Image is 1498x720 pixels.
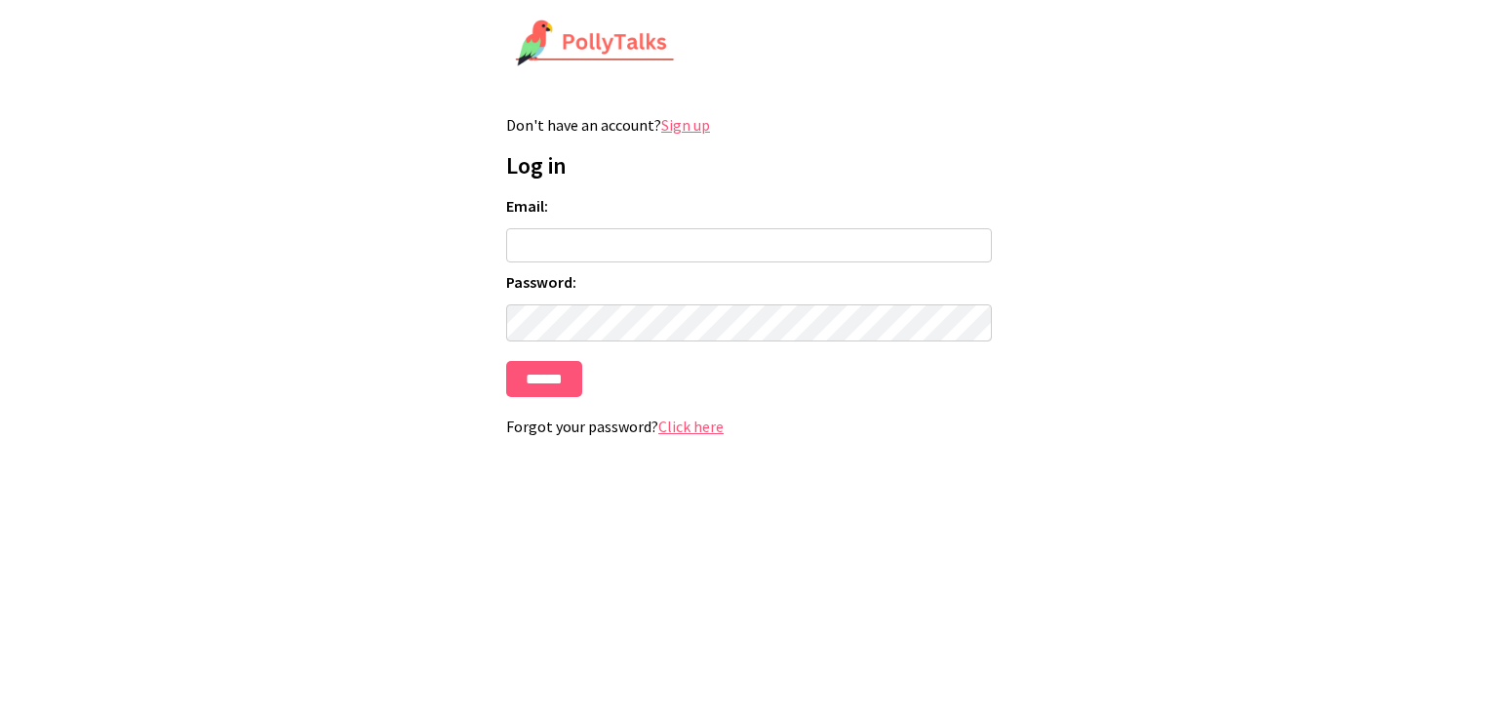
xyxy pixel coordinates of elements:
[506,272,992,292] label: Password:
[661,115,710,135] a: Sign up
[506,196,992,216] label: Email:
[506,115,992,135] p: Don't have an account?
[506,417,992,436] p: Forgot your password?
[658,417,724,436] a: Click here
[515,20,675,68] img: PollyTalks Logo
[506,150,992,180] h1: Log in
